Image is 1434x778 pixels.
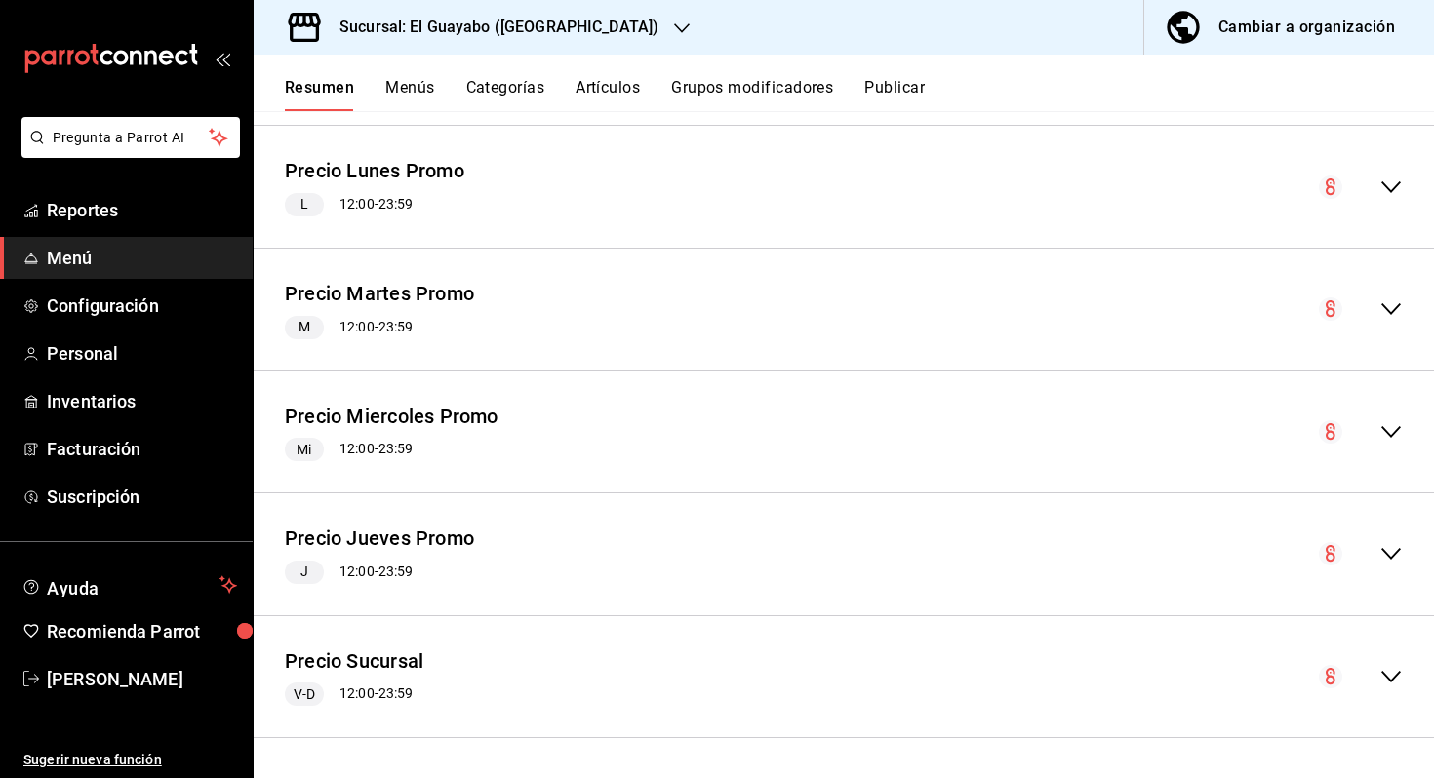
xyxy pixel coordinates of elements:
[47,245,237,271] span: Menú
[285,403,498,431] button: Precio Miercoles Promo
[23,750,237,770] span: Sugerir nueva función
[286,684,323,705] span: V-D
[671,78,833,111] button: Grupos modificadores
[47,388,237,414] span: Inventarios
[47,436,237,462] span: Facturación
[53,128,210,148] span: Pregunta a Parrot AI
[285,561,474,584] div: 12:00 - 23:59
[47,340,237,367] span: Personal
[285,157,464,185] button: Precio Lunes Promo
[47,292,237,319] span: Configuración
[324,16,658,39] h3: Sucursal: El Guayabo ([GEOGRAPHIC_DATA])
[215,51,230,66] button: open_drawer_menu
[14,141,240,162] a: Pregunta a Parrot AI
[285,193,464,216] div: 12:00 - 23:59
[285,438,498,461] div: 12:00 - 23:59
[47,618,237,644] span: Recomienda Parrot
[285,647,423,676] button: Precio Sucursal
[47,197,237,223] span: Reportes
[254,387,1434,478] div: collapse-menu-row
[254,632,1434,722] div: collapse-menu-row
[254,509,1434,600] div: collapse-menu-row
[47,573,212,597] span: Ayuda
[285,78,1434,111] div: navigation tabs
[466,78,545,111] button: Categorías
[285,280,474,308] button: Precio Martes Promo
[47,666,237,692] span: [PERSON_NAME]
[1218,14,1395,41] div: Cambiar a organización
[289,440,319,460] span: Mi
[21,117,240,158] button: Pregunta a Parrot AI
[285,525,474,553] button: Precio Jueves Promo
[285,316,474,339] div: 12:00 - 23:59
[285,682,423,706] div: 12:00 - 23:59
[864,78,925,111] button: Publicar
[293,562,316,582] span: J
[385,78,434,111] button: Menús
[254,141,1434,232] div: collapse-menu-row
[576,78,640,111] button: Artículos
[47,484,237,510] span: Suscripción
[254,264,1434,355] div: collapse-menu-row
[285,78,354,111] button: Resumen
[293,194,316,214] span: L
[291,317,318,337] span: M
